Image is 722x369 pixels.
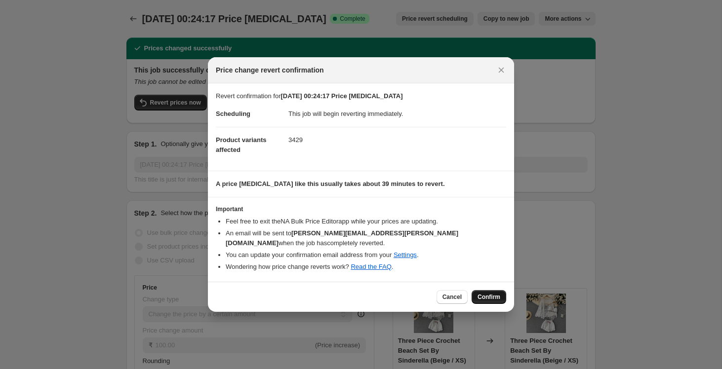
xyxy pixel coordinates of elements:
a: Read the FAQ [351,263,391,270]
span: Scheduling [216,110,250,117]
button: Cancel [437,290,468,304]
dd: 3429 [288,127,506,153]
span: Cancel [442,293,462,301]
li: You can update your confirmation email address from your . [226,250,506,260]
button: Confirm [472,290,506,304]
li: Wondering how price change reverts work? . [226,262,506,272]
span: Price change revert confirmation [216,65,324,75]
span: Confirm [478,293,500,301]
span: Product variants affected [216,136,267,153]
b: [PERSON_NAME][EMAIL_ADDRESS][PERSON_NAME][DOMAIN_NAME] [226,229,458,247]
p: Revert confirmation for [216,91,506,101]
button: Close [494,63,508,77]
b: [DATE] 00:24:17 Price [MEDICAL_DATA] [281,92,403,100]
b: A price [MEDICAL_DATA] like this usually takes about 39 minutes to revert. [216,180,445,187]
li: Feel free to exit the NA Bulk Price Editor app while your prices are updating. [226,217,506,226]
li: An email will be sent to when the job has completely reverted . [226,228,506,248]
dd: This job will begin reverting immediately. [288,101,506,127]
a: Settings [394,251,417,258]
h3: Important [216,205,506,213]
